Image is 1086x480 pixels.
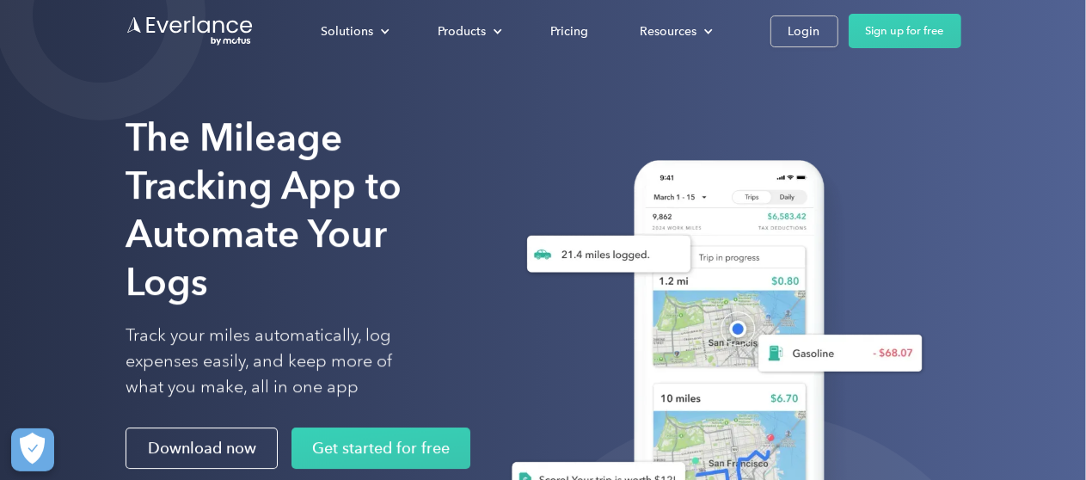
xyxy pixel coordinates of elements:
[421,16,517,46] div: Products
[641,21,697,42] div: Resources
[291,428,470,469] a: Get started for free
[126,114,402,305] strong: The Mileage Tracking App to Automate Your Logs
[439,21,487,42] div: Products
[126,15,255,47] a: Go to homepage
[534,16,606,46] a: Pricing
[322,21,374,42] div: Solutions
[126,428,278,469] a: Download now
[623,16,727,46] div: Resources
[126,323,433,400] p: Track your miles automatically, log expenses easily, and keep more of what you make, all in one app
[551,21,589,42] div: Pricing
[11,428,54,471] button: Cookies Settings
[788,21,820,42] div: Login
[304,16,404,46] div: Solutions
[849,14,961,48] a: Sign up for free
[770,15,838,47] a: Login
